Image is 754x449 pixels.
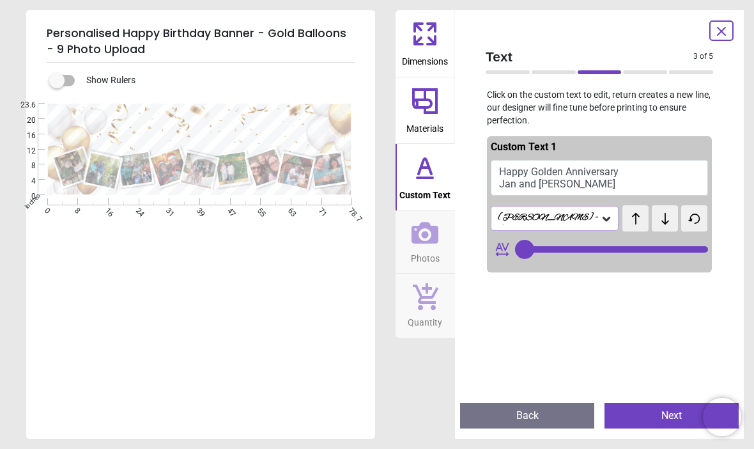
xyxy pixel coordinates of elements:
span: 8 [12,161,36,171]
span: 12 [12,146,36,157]
span: 23.6 [12,100,36,111]
span: 0 [12,191,36,202]
span: Custom Text 1 [491,141,557,153]
button: Happy Golden Anniversary Jan and [PERSON_NAME] [491,160,708,196]
iframe: Brevo live chat [703,398,741,436]
span: 4 [12,176,36,187]
button: Photos [396,211,456,274]
span: 20 [12,115,36,126]
button: Next [604,403,739,429]
button: Dimensions [396,10,456,77]
button: Quantity [396,274,456,338]
span: Dimensions [402,49,448,68]
button: Materials [396,77,456,144]
h5: Personalised Happy Birthday Banner - Gold Balloons - 9 Photo Upload [47,20,355,63]
span: 3 of 5 [693,51,713,62]
button: Back [460,403,594,429]
span: 16 [12,130,36,141]
span: Text [486,47,693,66]
div: [PERSON_NAME] - Bold [496,212,600,224]
button: Custom Text [396,144,456,210]
span: Quantity [408,310,442,329]
p: Click on the custom text to edit, return creates a new line, our designer will fine tune before p... [475,89,723,127]
span: Materials [406,116,443,136]
span: Custom Text [399,183,450,202]
div: Show Rulers [57,73,375,88]
span: Photos [411,246,440,265]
